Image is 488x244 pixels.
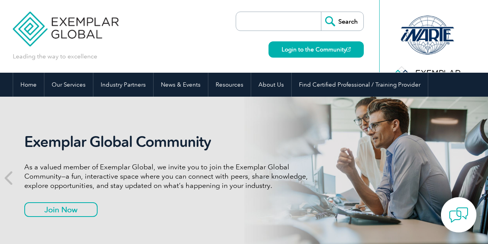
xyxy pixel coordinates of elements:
a: Resources [208,73,251,97]
input: Search [321,12,363,31]
img: contact-chat.png [449,205,468,225]
img: open_square.png [346,47,351,51]
p: As a valued member of Exemplar Global, we invite you to join the Exemplar Global Community—a fun,... [24,162,314,190]
a: Find Certified Professional / Training Provider [292,73,428,97]
a: Home [13,73,44,97]
h2: Exemplar Global Community [24,133,314,151]
a: Login to the Community [268,41,364,58]
a: Join Now [24,202,98,217]
a: Our Services [44,73,93,97]
a: Industry Partners [93,73,153,97]
a: News & Events [154,73,208,97]
a: About Us [251,73,291,97]
p: Leading the way to excellence [13,52,97,61]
